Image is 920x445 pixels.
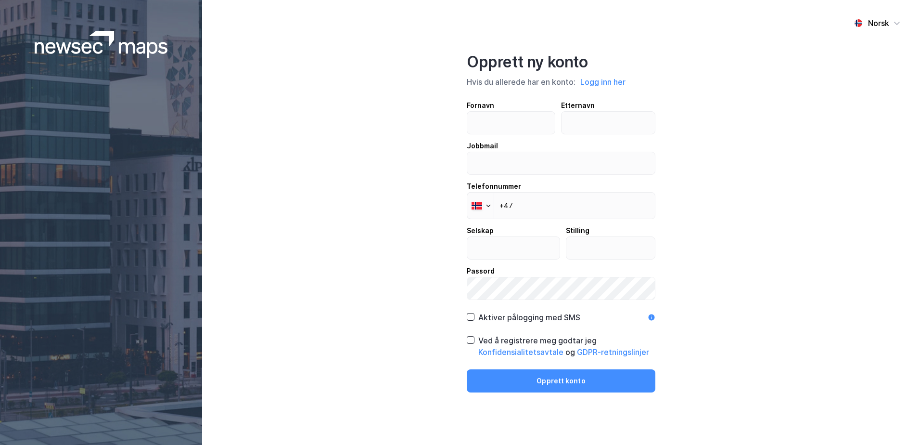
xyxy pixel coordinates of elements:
[478,335,655,358] div: Ved å registrere meg godtar jeg og
[868,17,889,29] div: Norsk
[467,193,494,219] div: Norway: + 47
[566,225,656,236] div: Stilling
[478,312,580,323] div: Aktiver pålogging med SMS
[467,369,655,393] button: Opprett konto
[467,100,555,111] div: Fornavn
[467,225,560,236] div: Selskap
[467,140,655,152] div: Jobbmail
[35,31,168,58] img: logoWhite.bf58a803f64e89776f2b079ca2356427.svg
[467,192,655,219] input: Telefonnummer
[577,76,628,88] button: Logg inn her
[467,181,655,192] div: Telefonnummer
[467,52,655,72] div: Opprett ny konto
[561,100,656,111] div: Etternavn
[467,265,655,277] div: Passord
[467,76,655,88] div: Hvis du allerede har en konto:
